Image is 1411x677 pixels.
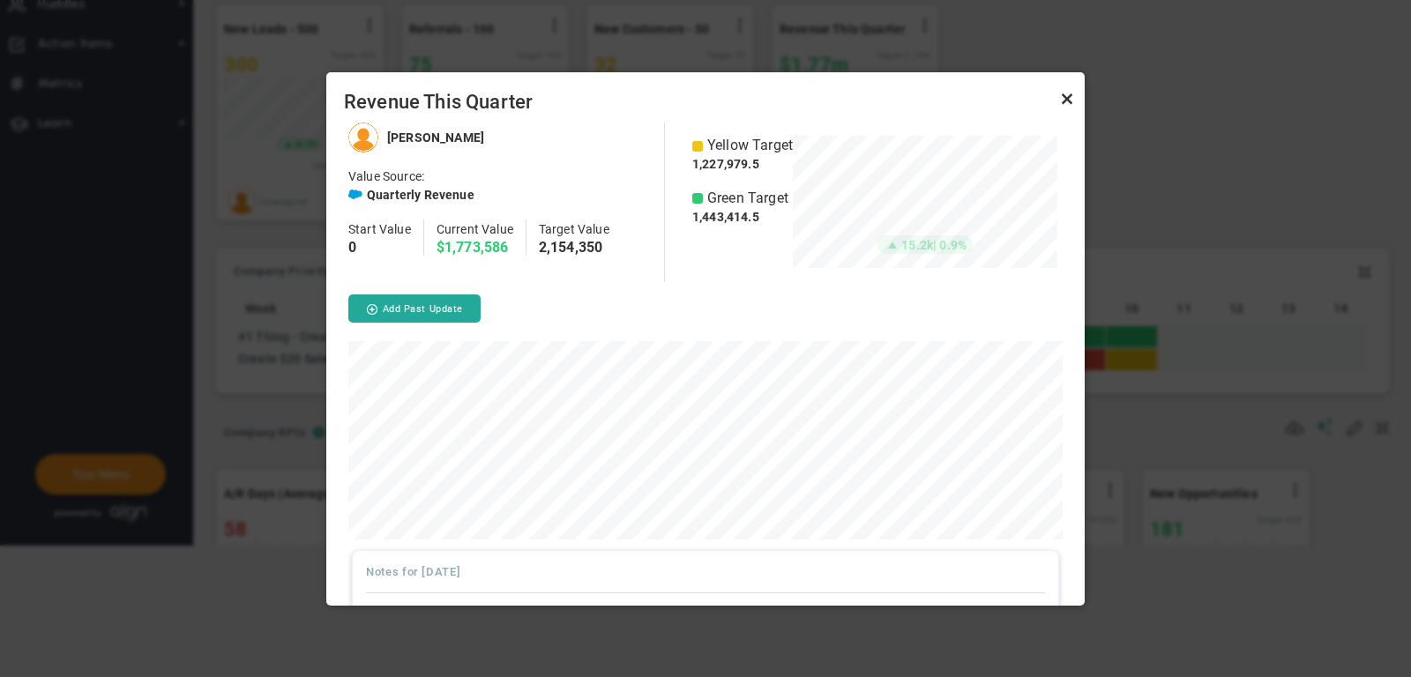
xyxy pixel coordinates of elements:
[707,189,788,209] span: Green Target
[348,169,424,183] span: Value Source:
[707,136,793,156] span: Yellow Target
[348,123,378,153] img: Tom Johnson
[437,240,513,256] h4: $1,773,586
[348,240,411,256] h4: 0
[437,222,513,236] span: Current Value
[692,156,793,172] h4: 1,227,979.5
[692,209,793,225] h4: 1,443,414.5
[348,294,481,323] button: Add Past Update
[387,130,484,145] h4: [PERSON_NAME]
[344,90,1067,115] span: Revenue This Quarter
[348,187,362,201] span: Salesforce Enabled<br />Sandbox: Quarterly Revenue
[367,187,474,203] h4: Quarterly Revenue
[366,564,1045,581] h3: Notes for [DATE]
[539,240,609,256] h4: 2,154,350
[1056,88,1078,109] a: Close
[539,222,609,236] span: Target Value
[348,222,411,236] span: Start Value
